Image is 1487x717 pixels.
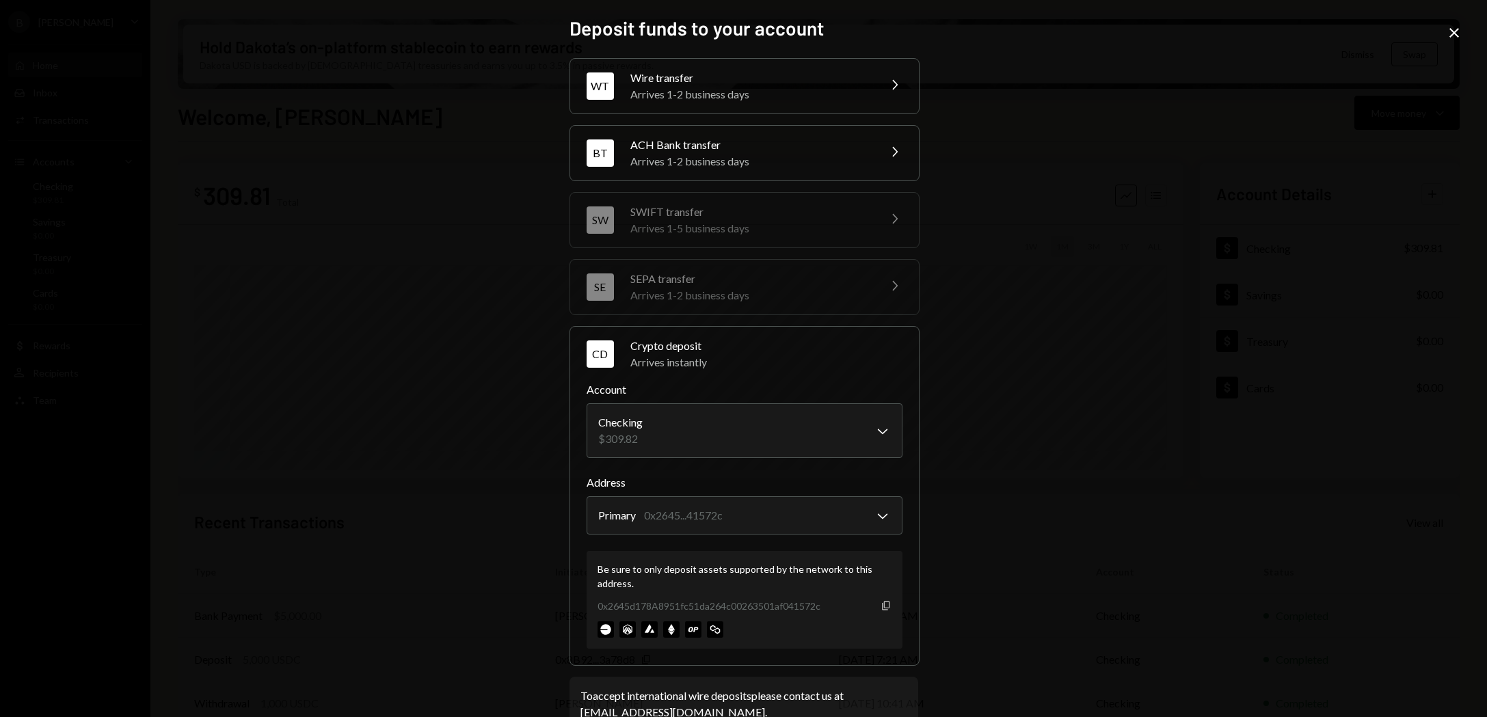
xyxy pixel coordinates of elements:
[570,260,919,314] button: SESEPA transferArrives 1-2 business days
[587,474,902,491] label: Address
[598,562,892,591] div: Be sure to only deposit assets supported by the network to this address.
[587,496,902,535] button: Address
[630,204,870,220] div: SWIFT transfer
[587,403,902,458] button: Account
[630,153,870,170] div: Arrives 1-2 business days
[630,354,902,370] div: Arrives instantly
[644,507,723,524] div: 0x2645...41572c
[663,621,680,638] img: ethereum-mainnet
[570,126,919,180] button: BTACH Bank transferArrives 1-2 business days
[630,271,870,287] div: SEPA transfer
[570,327,919,381] button: CDCrypto depositArrives instantly
[587,72,614,100] div: WT
[630,70,870,86] div: Wire transfer
[587,273,614,301] div: SE
[685,621,701,638] img: optimism-mainnet
[587,206,614,234] div: SW
[630,338,902,354] div: Crypto deposit
[619,621,636,638] img: arbitrum-mainnet
[598,599,820,613] div: 0x2645d178A8951fc51da264c00263501af041572c
[570,59,919,113] button: WTWire transferArrives 1-2 business days
[587,381,902,398] label: Account
[630,86,870,103] div: Arrives 1-2 business days
[630,220,870,236] div: Arrives 1-5 business days
[587,340,614,368] div: CD
[570,15,918,42] h2: Deposit funds to your account
[570,193,919,247] button: SWSWIFT transferArrives 1-5 business days
[630,137,870,153] div: ACH Bank transfer
[587,381,902,649] div: CDCrypto depositArrives instantly
[598,621,614,638] img: base-mainnet
[630,287,870,303] div: Arrives 1-2 business days
[641,621,658,638] img: avalanche-mainnet
[587,139,614,167] div: BT
[707,621,723,638] img: polygon-mainnet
